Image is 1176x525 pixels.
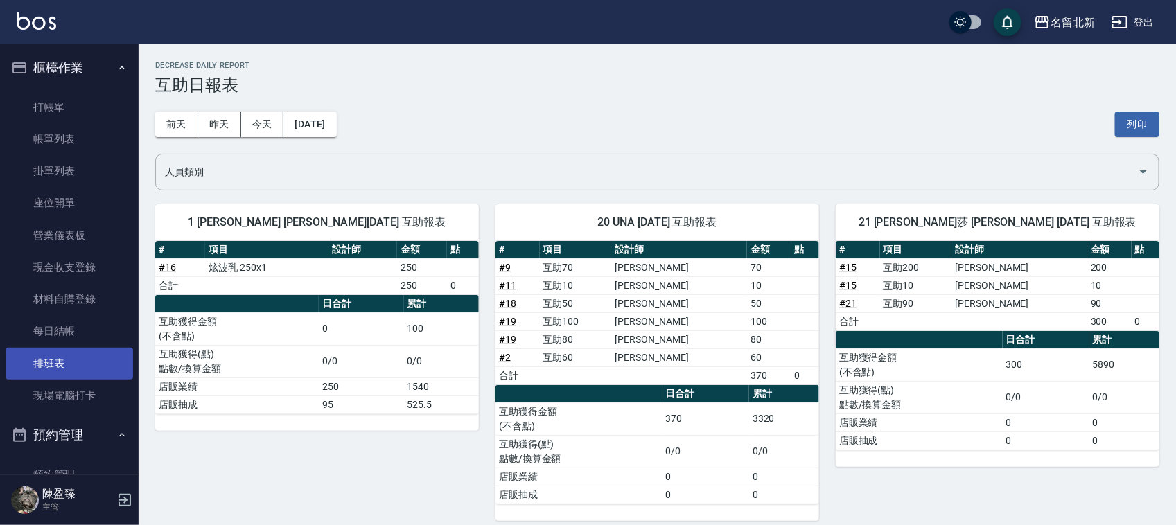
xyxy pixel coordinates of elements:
[1115,112,1159,137] button: 列印
[6,251,133,283] a: 現金收支登錄
[495,435,662,468] td: 互助獲得(點) 點數/換算金額
[495,402,662,435] td: 互助獲得金額 (不含點)
[6,220,133,251] a: 營業儀表板
[1089,413,1159,431] td: 0
[495,486,662,504] td: 店販抽成
[1087,276,1132,294] td: 10
[155,295,479,414] table: a dense table
[319,312,404,345] td: 0
[662,468,749,486] td: 0
[611,330,747,348] td: [PERSON_NAME]
[499,298,516,309] a: #18
[611,276,747,294] td: [PERSON_NAME]
[951,276,1087,294] td: [PERSON_NAME]
[1089,431,1159,450] td: 0
[852,215,1143,229] span: 21 [PERSON_NAME]莎 [PERSON_NAME] [DATE] 互助報表
[749,468,819,486] td: 0
[499,316,516,327] a: #19
[1051,14,1095,31] div: 名留北新
[1087,241,1132,259] th: 金額
[880,276,952,294] td: 互助10
[749,486,819,504] td: 0
[611,258,747,276] td: [PERSON_NAME]
[1003,381,1089,413] td: 0/0
[747,258,791,276] td: 70
[951,294,1087,312] td: [PERSON_NAME]
[155,345,319,377] td: 互助獲得(點) 點數/換算金額
[747,348,791,366] td: 60
[1003,348,1089,381] td: 300
[319,395,404,413] td: 95
[747,366,791,384] td: 370
[662,402,749,435] td: 370
[17,12,56,30] img: Logo
[6,50,133,86] button: 櫃檯作業
[495,468,662,486] td: 店販業績
[198,112,241,137] button: 昨天
[749,385,819,403] th: 累計
[1132,161,1155,183] button: Open
[447,241,479,259] th: 點
[6,315,133,347] a: 每日結帳
[749,435,819,468] td: 0/0
[662,385,749,403] th: 日合計
[747,312,791,330] td: 100
[791,366,819,384] td: 0
[397,241,447,259] th: 金額
[1028,8,1100,37] button: 名留北新
[397,258,447,276] td: 250
[42,501,113,513] p: 主管
[328,241,397,259] th: 設計師
[159,262,176,273] a: #16
[747,294,791,312] td: 50
[6,187,133,219] a: 座位開單
[951,258,1087,276] td: [PERSON_NAME]
[6,155,133,187] a: 掛單列表
[994,8,1021,36] button: save
[839,280,857,291] a: #15
[404,312,479,345] td: 100
[495,241,540,259] th: #
[1087,294,1132,312] td: 90
[155,112,198,137] button: 前天
[499,280,516,291] a: #11
[499,334,516,345] a: #19
[836,413,1003,431] td: 店販業績
[540,312,612,330] td: 互助100
[6,417,133,453] button: 預約管理
[1003,413,1089,431] td: 0
[1089,381,1159,413] td: 0/0
[155,312,319,345] td: 互助獲得金額 (不含點)
[1106,10,1159,35] button: 登出
[155,75,1159,95] h3: 互助日報表
[951,241,1087,259] th: 設計師
[6,283,133,315] a: 材料自購登錄
[836,312,880,330] td: 合計
[172,215,462,229] span: 1 [PERSON_NAME] [PERSON_NAME][DATE] 互助報表
[155,276,205,294] td: 合計
[1003,431,1089,450] td: 0
[6,91,133,123] a: 打帳單
[747,276,791,294] td: 10
[880,241,952,259] th: 項目
[836,241,1159,331] table: a dense table
[540,330,612,348] td: 互助80
[447,276,479,294] td: 0
[495,241,819,385] table: a dense table
[205,258,328,276] td: 炫波乳 250x1
[662,486,749,504] td: 0
[540,258,612,276] td: 互助70
[404,377,479,395] td: 1540
[11,486,39,514] img: Person
[155,61,1159,70] h2: Decrease Daily Report
[495,385,819,504] table: a dense table
[499,352,511,363] a: #2
[611,294,747,312] td: [PERSON_NAME]
[205,241,328,259] th: 項目
[155,241,479,295] table: a dense table
[1089,348,1159,381] td: 5890
[1132,241,1159,259] th: 點
[1003,331,1089,349] th: 日合計
[611,348,747,366] td: [PERSON_NAME]
[749,402,819,435] td: 3320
